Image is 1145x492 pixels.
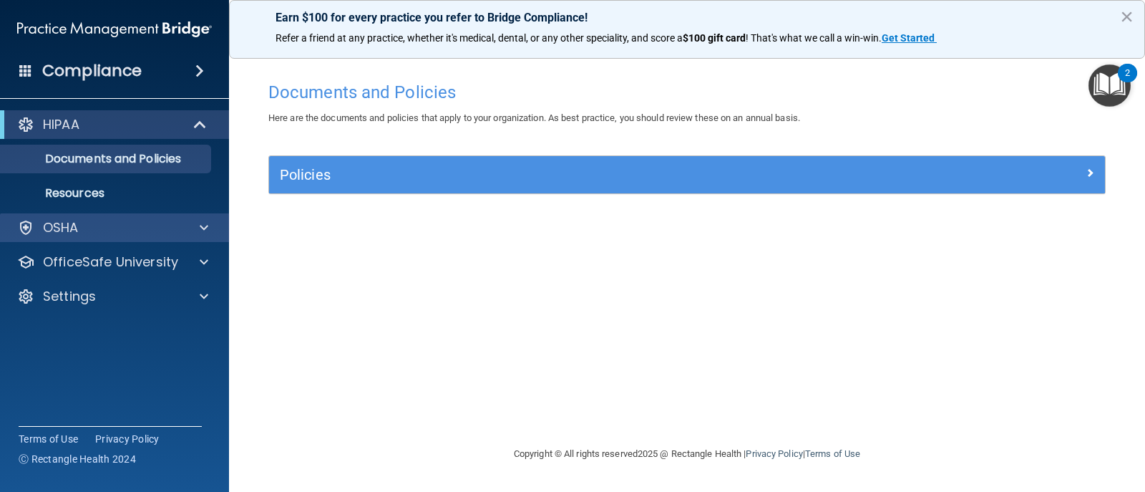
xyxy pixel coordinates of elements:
button: Close [1120,5,1134,28]
span: Here are the documents and policies that apply to your organization. As best practice, you should... [268,112,800,123]
a: OSHA [17,219,208,236]
span: Ⓒ Rectangle Health 2024 [19,452,136,466]
span: Refer a friend at any practice, whether it's medical, dental, or any other speciality, and score a [276,32,683,44]
img: PMB logo [17,15,212,44]
strong: Get Started [882,32,935,44]
p: Documents and Policies [9,152,205,166]
a: Privacy Policy [95,432,160,446]
h4: Documents and Policies [268,83,1106,102]
a: Policies [280,163,1094,186]
p: Earn $100 for every practice you refer to Bridge Compliance! [276,11,1098,24]
div: 2 [1125,73,1130,92]
span: ! That's what we call a win-win. [746,32,882,44]
a: Terms of Use [805,448,860,459]
p: OSHA [43,219,79,236]
h5: Policies [280,167,885,183]
strong: $100 gift card [683,32,746,44]
button: Open Resource Center, 2 new notifications [1088,64,1131,107]
div: Copyright © All rights reserved 2025 @ Rectangle Health | | [426,431,948,477]
a: Privacy Policy [746,448,802,459]
p: Settings [43,288,96,305]
a: HIPAA [17,116,208,133]
a: Terms of Use [19,432,78,446]
h4: Compliance [42,61,142,81]
p: HIPAA [43,116,79,133]
a: Settings [17,288,208,305]
p: Resources [9,186,205,201]
a: OfficeSafe University [17,254,208,271]
a: Get Started [882,32,937,44]
p: OfficeSafe University [43,254,178,271]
